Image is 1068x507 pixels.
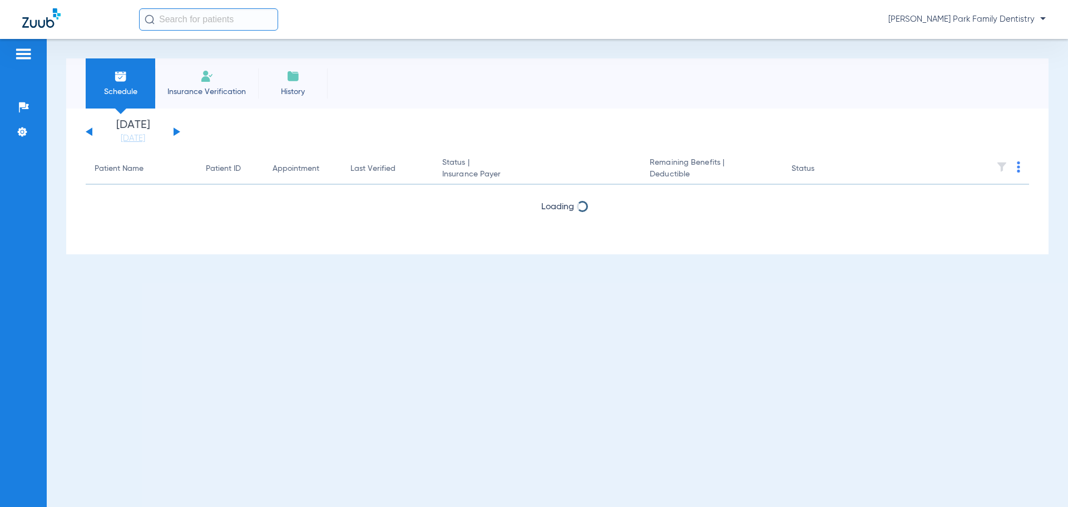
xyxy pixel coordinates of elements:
[139,8,278,31] input: Search for patients
[114,70,127,83] img: Schedule
[22,8,61,28] img: Zuub Logo
[266,86,319,97] span: History
[888,14,1046,25] span: [PERSON_NAME] Park Family Dentistry
[100,133,166,144] a: [DATE]
[273,163,333,175] div: Appointment
[350,163,424,175] div: Last Verified
[442,169,632,180] span: Insurance Payer
[95,163,188,175] div: Patient Name
[14,47,32,61] img: hamburger-icon
[286,70,300,83] img: History
[94,86,147,97] span: Schedule
[996,161,1007,173] img: filter.svg
[641,154,782,185] th: Remaining Benefits |
[145,14,155,24] img: Search Icon
[541,203,574,211] span: Loading
[350,163,395,175] div: Last Verified
[206,163,255,175] div: Patient ID
[100,120,166,144] li: [DATE]
[1017,161,1020,173] img: group-dot-blue.svg
[164,86,250,97] span: Insurance Verification
[783,154,858,185] th: Status
[200,70,214,83] img: Manual Insurance Verification
[206,163,241,175] div: Patient ID
[650,169,773,180] span: Deductible
[95,163,144,175] div: Patient Name
[433,154,641,185] th: Status |
[273,163,319,175] div: Appointment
